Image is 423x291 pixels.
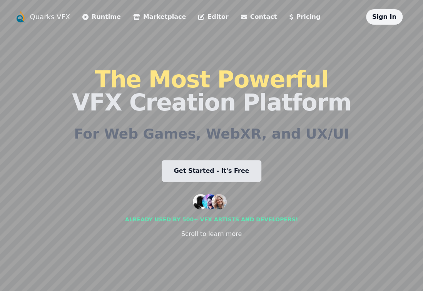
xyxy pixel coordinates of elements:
[181,229,242,239] div: Scroll to learn more
[193,194,208,209] img: customer 1
[74,126,349,142] h2: For Web Games, WebXR, and UX/UI
[289,12,320,22] a: Pricing
[82,12,121,22] a: Runtime
[241,12,277,22] a: Contact
[211,194,227,209] img: customer 3
[72,68,351,114] h1: VFX Creation Platform
[202,194,217,209] img: customer 2
[30,12,70,22] a: Quarks VFX
[95,66,328,93] span: The Most Powerful
[162,160,262,182] a: Get Started - It's Free
[133,12,186,22] a: Marketplace
[372,13,396,20] a: Sign In
[198,12,228,22] a: Editor
[125,216,298,223] div: Already used by 500+ vfx artists and developers!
